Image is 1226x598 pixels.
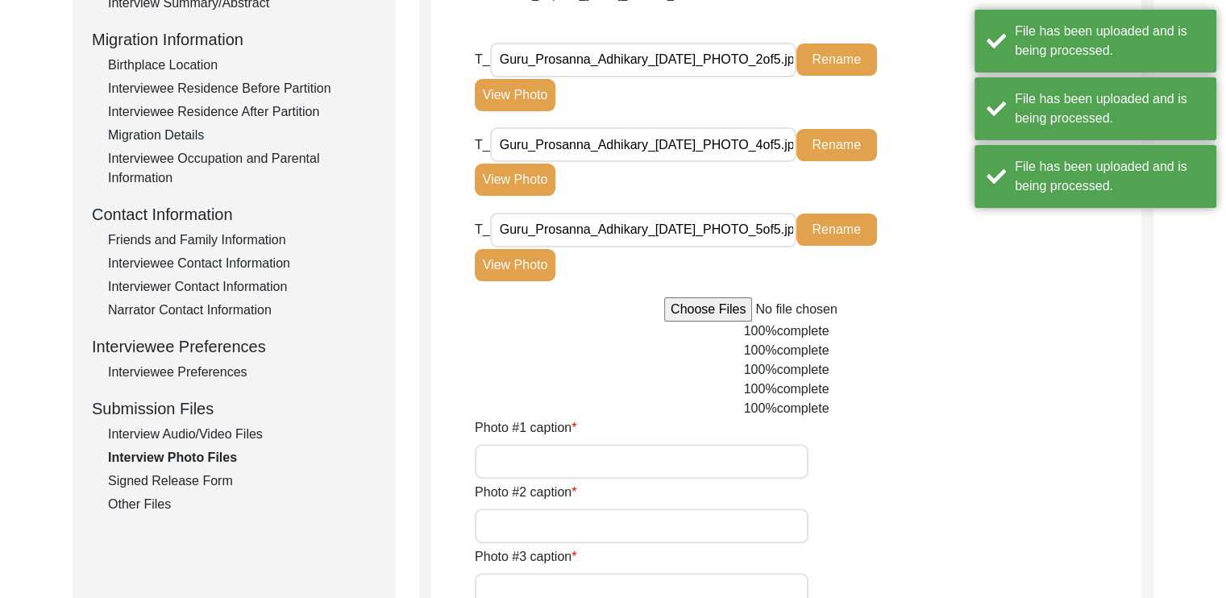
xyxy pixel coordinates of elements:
button: View Photo [475,249,555,281]
div: Interview Photo Files [108,448,376,467]
div: Birthplace Location [108,56,376,75]
div: Interviewer Contact Information [108,277,376,297]
div: Interviewee Preferences [108,363,376,382]
span: 100% [744,382,777,396]
span: complete [777,363,829,376]
div: Submission Files [92,397,376,421]
div: Interviewee Contact Information [108,254,376,273]
button: View Photo [475,79,555,111]
div: Interviewee Residence Before Partition [108,79,376,98]
span: T_ [475,222,490,236]
span: 100% [744,324,777,338]
div: Contact Information [92,202,376,226]
div: Interviewee Residence After Partition [108,102,376,122]
div: Interviewee Occupation and Parental Information [108,149,376,188]
span: T_ [475,52,490,66]
label: Photo #3 caption [475,547,576,567]
span: 100% [744,401,777,415]
label: Photo #1 caption [475,418,576,438]
span: complete [777,343,829,357]
span: 100% [744,343,777,357]
div: File has been uploaded and is being processed. [1015,157,1204,196]
div: Interview Audio/Video Files [108,425,376,444]
div: Interviewee Preferences [92,334,376,359]
div: File has been uploaded and is being processed. [1015,89,1204,128]
div: File has been uploaded and is being processed. [1015,22,1204,60]
span: 100% [744,363,777,376]
label: Photo #2 caption [475,483,576,502]
div: Narrator Contact Information [108,301,376,320]
div: Signed Release Form [108,471,376,491]
button: View Photo [475,164,555,196]
div: Friends and Family Information [108,230,376,250]
div: Migration Information [92,27,376,52]
button: Rename [796,129,877,161]
div: Other Files [108,495,376,514]
span: complete [777,382,829,396]
span: complete [777,324,829,338]
div: Migration Details [108,126,376,145]
button: Rename [796,44,877,76]
button: Rename [796,214,877,246]
span: complete [777,401,829,415]
span: T_ [475,138,490,152]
